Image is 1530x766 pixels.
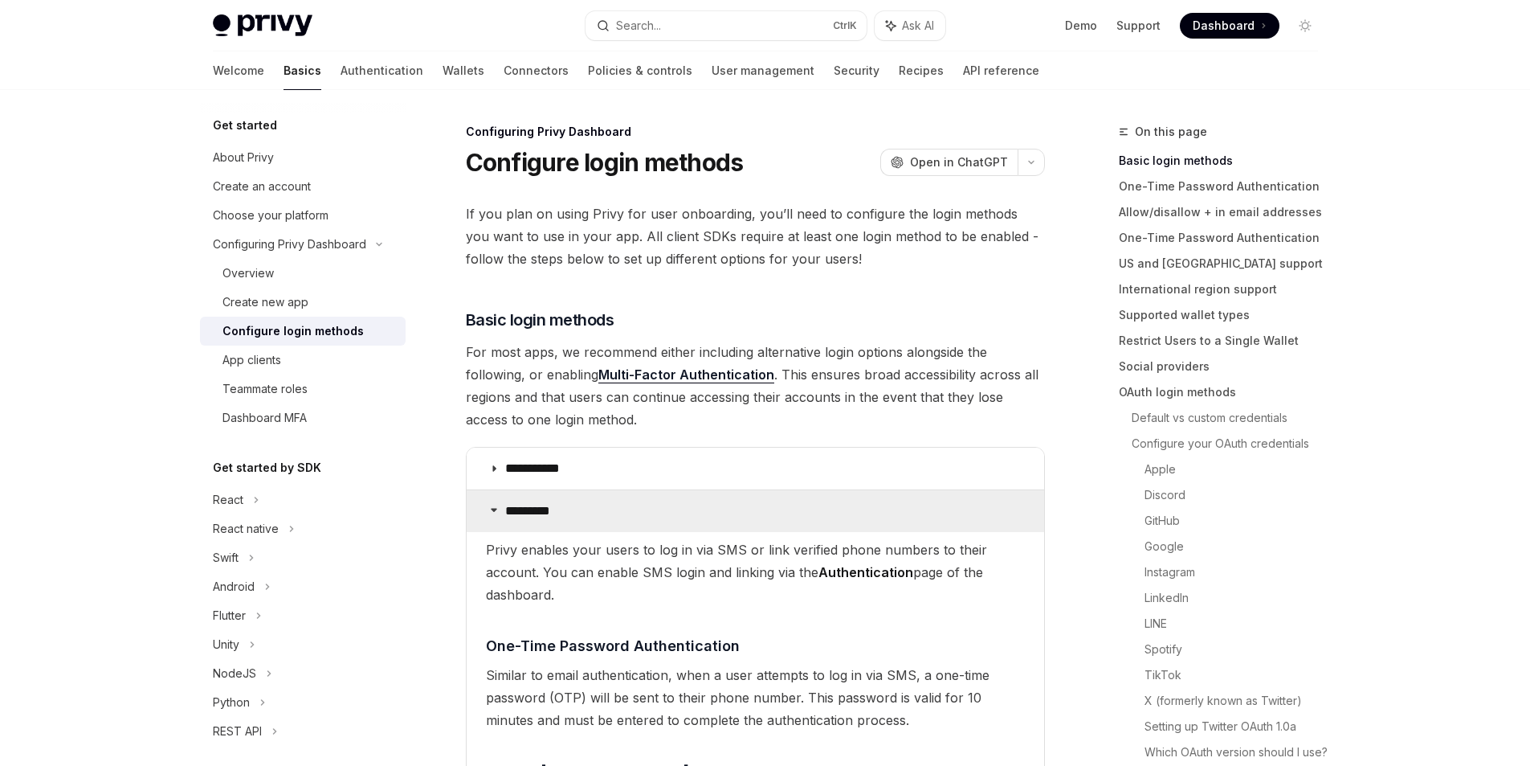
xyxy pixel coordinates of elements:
a: Supported wallet types [1119,302,1331,328]
a: Multi-Factor Authentication [598,367,774,383]
a: Allow/disallow + in email addresses [1119,199,1331,225]
span: Similar to email authentication, when a user attempts to log in via SMS, a one-time password (OTP... [486,664,1025,731]
a: Dashboard MFA [200,403,406,432]
a: TikTok [1144,662,1331,688]
a: Configure login methods [200,317,406,346]
a: LINE [1144,611,1331,637]
div: Search... [616,16,661,35]
span: Open in ChatGPT [910,154,1008,170]
button: Search...CtrlK [585,11,867,40]
a: X (formerly known as Twitter) [1144,688,1331,714]
a: Authentication [341,51,423,90]
div: Choose your platform [213,206,328,225]
a: Create an account [200,172,406,201]
a: App clients [200,346,406,375]
a: Dashboard [1180,13,1279,39]
a: Discord [1144,482,1331,508]
span: Privy enables your users to log in via SMS or link verified phone numbers to their account. You c... [486,539,1025,606]
span: Ask AI [902,18,934,34]
a: Apple [1144,457,1331,482]
a: Google [1144,534,1331,559]
a: API reference [963,51,1039,90]
strong: Authentication [818,564,913,580]
button: Open in ChatGPT [880,149,1018,176]
a: US and [GEOGRAPHIC_DATA] support [1119,251,1331,276]
div: Create an account [213,177,311,196]
a: Instagram [1144,559,1331,585]
a: User management [712,51,814,90]
a: Configure your OAuth credentials [1132,431,1331,457]
div: Swift [213,548,239,567]
a: Teammate roles [200,375,406,403]
a: International region support [1119,276,1331,302]
a: Default vs custom credentials [1132,405,1331,431]
div: Configure login methods [222,322,364,341]
a: LinkedIn [1144,585,1331,611]
a: Welcome [213,51,264,90]
a: Create new app [200,288,406,317]
div: Unity [213,635,239,654]
div: Android [213,577,255,596]
span: On this page [1135,122,1207,141]
a: Support [1116,18,1161,34]
a: Basic login methods [1119,148,1331,174]
span: Basic login methods [466,309,614,331]
a: Recipes [899,51,944,90]
div: REST API [213,722,262,741]
a: Demo [1065,18,1097,34]
a: Social providers [1119,354,1331,379]
a: One-Time Password Authentication [1119,174,1331,199]
a: Connectors [504,51,569,90]
a: Overview [200,259,406,288]
div: Python [213,693,250,712]
a: Policies & controls [588,51,692,90]
a: Restrict Users to a Single Wallet [1119,328,1331,354]
div: Teammate roles [222,379,308,399]
div: About Privy [213,148,274,167]
a: GitHub [1144,508,1331,534]
div: React [213,490,243,510]
button: Ask AI [875,11,945,40]
div: App clients [222,350,281,370]
a: Wallets [443,51,484,90]
div: Configuring Privy Dashboard [213,235,366,254]
a: One-Time Password Authentication [1119,225,1331,251]
h5: Get started by SDK [213,458,321,477]
h5: Get started [213,116,277,135]
div: Flutter [213,606,246,625]
span: Dashboard [1193,18,1255,34]
a: Which OAuth version should I use? [1144,739,1331,765]
a: About Privy [200,143,406,172]
div: NodeJS [213,664,256,683]
a: Basics [284,51,321,90]
a: Spotify [1144,637,1331,662]
div: React native [213,519,279,539]
a: Choose your platform [200,201,406,230]
span: If you plan on using Privy for user onboarding, you’ll need to configure the login methods you wa... [466,203,1045,270]
h1: Configure login methods [466,148,744,177]
a: Security [834,51,879,90]
span: Ctrl K [833,19,857,32]
div: Dashboard MFA [222,408,307,428]
div: Configuring Privy Dashboard [466,124,1045,140]
span: One-Time Password Authentication [486,635,740,657]
button: Toggle dark mode [1292,13,1318,39]
div: Create new app [222,293,308,312]
a: OAuth login methods [1119,379,1331,405]
div: Overview [222,264,274,283]
span: For most apps, we recommend either including alternative login options alongside the following, o... [466,341,1045,431]
img: light logo [213,14,312,37]
a: Setting up Twitter OAuth 1.0a [1144,714,1331,739]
